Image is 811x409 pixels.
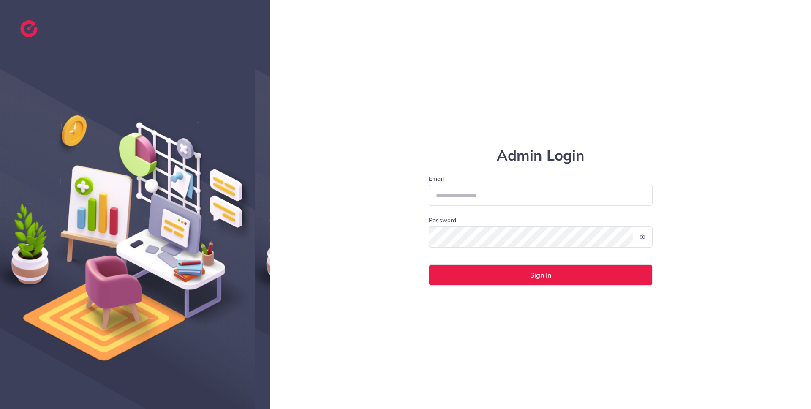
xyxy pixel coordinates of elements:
[429,264,653,286] button: Sign In
[429,147,653,164] h1: Admin Login
[20,20,38,37] img: logo
[530,272,551,278] span: Sign In
[429,175,653,183] label: Email
[429,216,456,224] label: Password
